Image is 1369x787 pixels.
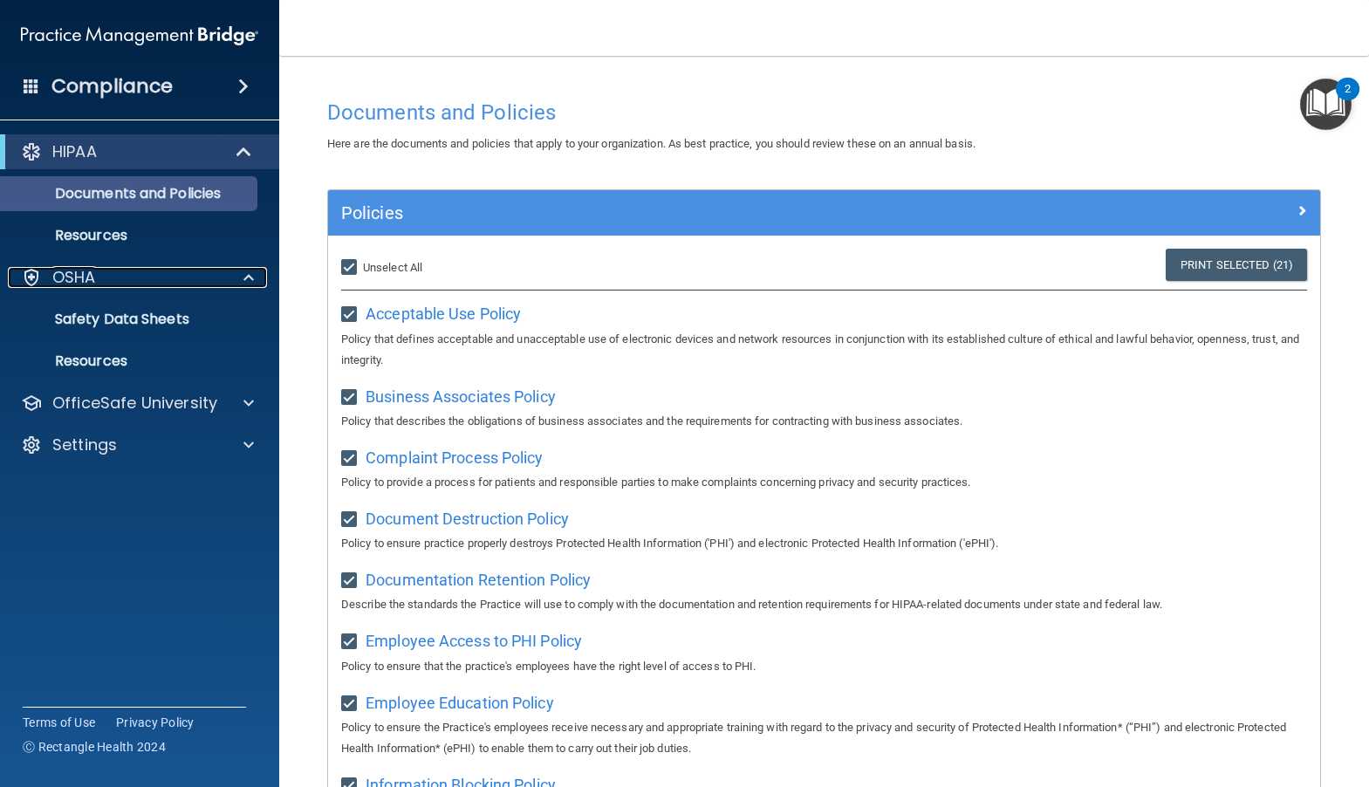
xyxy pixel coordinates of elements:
p: Describe the standards the Practice will use to comply with the documentation and retention requi... [341,594,1307,615]
p: Policy to ensure that the practice's employees have the right level of access to PHI. [341,656,1307,677]
a: Settings [21,435,254,455]
button: Open Resource Center, 2 new notifications [1300,79,1352,130]
input: Unselect All [341,261,361,275]
span: Employee Education Policy [366,694,554,712]
span: Document Destruction Policy [366,510,569,528]
p: HIPAA [52,141,97,162]
p: Safety Data Sheets [11,311,250,328]
h5: Policies [341,203,1059,222]
p: Policy to ensure practice properly destroys Protected Health Information ('PHI') and electronic P... [341,533,1307,554]
p: Documents and Policies [11,185,250,202]
p: Settings [52,435,117,455]
p: Policy to provide a process for patients and responsible parties to make complaints concerning pr... [341,472,1307,493]
span: Documentation Retention Policy [366,571,591,589]
p: Policy to ensure the Practice's employees receive necessary and appropriate training with regard ... [341,717,1307,759]
a: Print Selected (21) [1166,249,1307,281]
span: Ⓒ Rectangle Health 2024 [23,738,166,756]
h4: Documents and Policies [327,101,1321,124]
a: OfficeSafe University [21,393,254,414]
span: Unselect All [363,261,422,274]
a: Policies [341,199,1307,227]
p: OSHA [52,267,96,288]
a: Privacy Policy [116,714,195,731]
p: Resources [11,352,250,370]
p: Resources [11,227,250,244]
a: HIPAA [21,141,253,162]
span: Complaint Process Policy [366,448,543,467]
p: Policy that defines acceptable and unacceptable use of electronic devices and network resources i... [341,329,1307,371]
p: OfficeSafe University [52,393,217,414]
span: Employee Access to PHI Policy [366,632,582,650]
span: Acceptable Use Policy [366,305,521,323]
h4: Compliance [51,74,173,99]
div: 2 [1345,89,1351,112]
span: Here are the documents and policies that apply to your organization. As best practice, you should... [327,137,975,150]
a: OSHA [21,267,254,288]
a: Terms of Use [23,714,95,731]
span: Business Associates Policy [366,387,556,406]
img: PMB logo [21,18,258,53]
p: Policy that describes the obligations of business associates and the requirements for contracting... [341,411,1307,432]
